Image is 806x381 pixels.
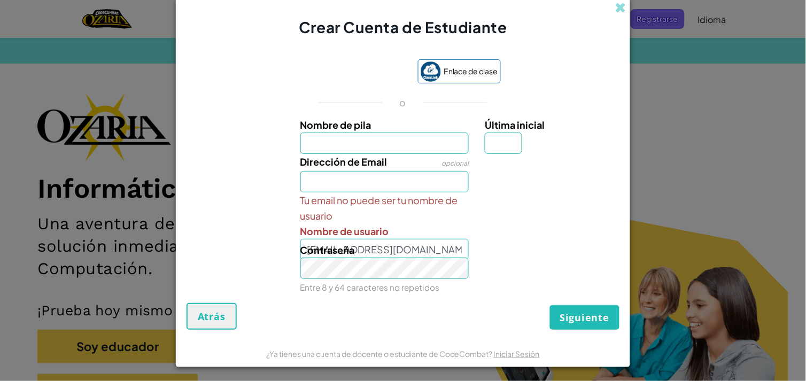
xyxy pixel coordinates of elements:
[300,225,389,237] span: Nombre de usuario
[300,282,440,292] small: Entre 8 y 64 caracteres no repetidos
[266,349,494,359] span: ¿Ya tienes una cuenta de docente o estudiante de CodeCombat?
[198,310,226,323] span: Atrás
[300,60,413,84] iframe: Botón de Acceder con Google
[421,61,441,82] img: classlink-logo-small.png
[299,18,507,36] span: Crear Cuenta de Estudiante
[300,119,371,131] span: Nombre de pila
[560,311,609,324] span: Siguiente
[485,119,545,131] span: Última inicial
[550,305,619,330] button: Siguiente
[187,303,237,330] button: Atrás
[444,64,498,79] span: Enlace de clase
[441,159,469,167] span: opcional
[300,155,387,168] span: Dirección de Email
[300,192,469,223] span: Tu email no puede ser tu nombre de usuario
[400,96,406,109] p: o
[300,244,355,256] span: Contraseña
[494,349,540,359] a: Iniciar Sesión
